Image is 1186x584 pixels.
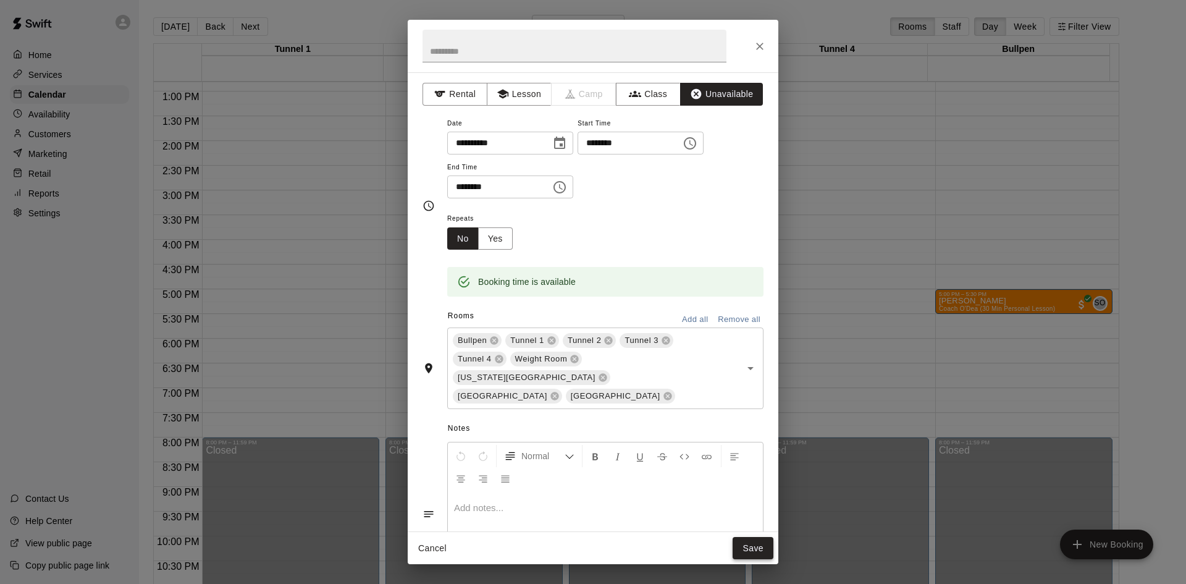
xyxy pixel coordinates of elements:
[505,334,549,347] span: Tunnel 1
[620,334,663,347] span: Tunnel 3
[680,83,763,106] button: Unavailable
[447,211,523,227] span: Repeats
[696,445,717,467] button: Insert Link
[423,83,487,106] button: Rental
[585,445,606,467] button: Format Bold
[742,360,759,377] button: Open
[478,227,513,250] button: Yes
[505,333,559,348] div: Tunnel 1
[450,445,471,467] button: Undo
[478,271,576,293] div: Booking time is available
[510,353,573,365] span: Weight Room
[487,83,552,106] button: Lesson
[675,310,715,329] button: Add all
[473,445,494,467] button: Redo
[495,467,516,489] button: Justify Align
[413,537,452,560] button: Cancel
[733,537,773,560] button: Save
[453,353,497,365] span: Tunnel 4
[453,389,562,404] div: [GEOGRAPHIC_DATA]
[447,159,573,176] span: End Time
[547,175,572,200] button: Choose time, selected time is 8:00 PM
[578,116,704,132] span: Start Time
[423,200,435,212] svg: Timing
[607,445,628,467] button: Format Italics
[563,334,607,347] span: Tunnel 2
[563,333,616,348] div: Tunnel 2
[510,352,582,366] div: Weight Room
[521,450,565,462] span: Normal
[674,445,695,467] button: Insert Code
[450,467,471,489] button: Center Align
[652,445,673,467] button: Format Strikethrough
[453,370,610,385] div: [US_STATE][GEOGRAPHIC_DATA]
[724,445,745,467] button: Left Align
[620,333,673,348] div: Tunnel 3
[453,334,492,347] span: Bullpen
[616,83,681,106] button: Class
[448,419,763,439] span: Notes
[447,116,573,132] span: Date
[423,508,435,520] svg: Notes
[547,131,572,156] button: Choose date, selected date is Aug 21, 2025
[629,445,650,467] button: Format Underline
[423,362,435,375] svg: Rooms
[499,445,579,467] button: Formatting Options
[566,390,665,402] span: [GEOGRAPHIC_DATA]
[678,131,702,156] button: Choose time, selected time is 7:00 PM
[453,371,600,384] span: [US_STATE][GEOGRAPHIC_DATA]
[552,83,616,106] span: Camps can only be created in the Services page
[473,467,494,489] button: Right Align
[453,390,552,402] span: [GEOGRAPHIC_DATA]
[448,311,474,320] span: Rooms
[453,333,502,348] div: Bullpen
[715,310,763,329] button: Remove all
[749,35,771,57] button: Close
[453,352,507,366] div: Tunnel 4
[447,227,513,250] div: outlined button group
[566,389,675,404] div: [GEOGRAPHIC_DATA]
[447,227,479,250] button: No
